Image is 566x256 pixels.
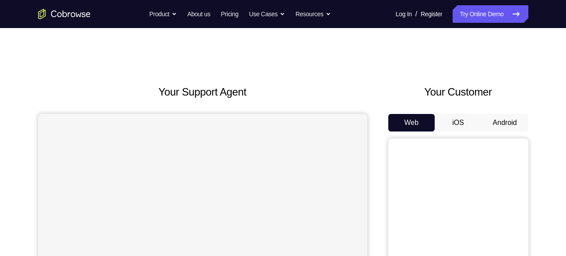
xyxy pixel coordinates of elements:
[38,9,91,19] a: Go to the home page
[453,5,528,23] a: Try Online Demo
[249,5,285,23] button: Use Cases
[149,5,177,23] button: Product
[221,5,238,23] a: Pricing
[482,114,528,132] button: Android
[421,5,442,23] a: Register
[435,114,482,132] button: iOS
[388,84,528,100] h2: Your Customer
[187,5,210,23] a: About us
[295,5,331,23] button: Resources
[38,84,367,100] h2: Your Support Agent
[415,9,417,19] span: /
[396,5,412,23] a: Log In
[388,114,435,132] button: Web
